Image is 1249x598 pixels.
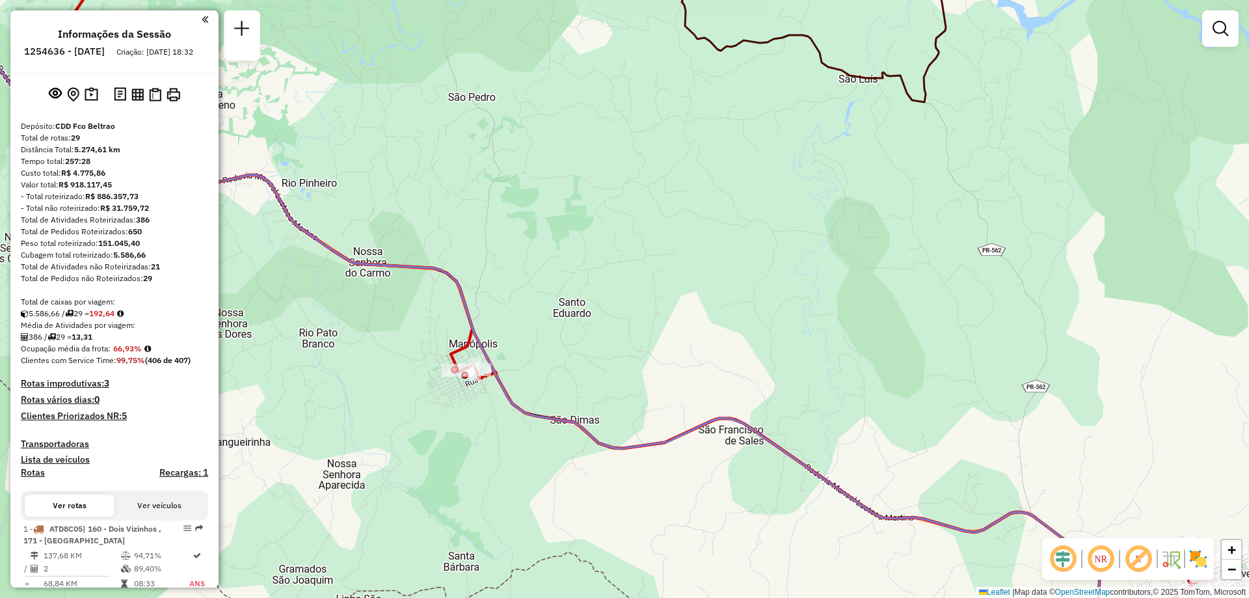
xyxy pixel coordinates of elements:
[21,191,208,202] div: - Total roteirizado:
[31,565,38,573] i: Total de Atividades
[136,215,150,224] strong: 386
[94,394,100,405] strong: 0
[21,202,208,214] div: - Total não roteirizado:
[21,333,29,341] i: Total de Atividades
[111,85,129,105] button: Logs desbloquear sessão
[59,180,112,189] strong: R$ 918.117,45
[128,226,142,236] strong: 650
[23,562,30,575] td: /
[193,552,201,560] i: Rota otimizada
[65,310,74,318] i: Total de rotas
[21,167,208,179] div: Custo total:
[1161,549,1181,569] img: Fluxo de ruas
[21,132,208,144] div: Total de rotas:
[25,495,114,517] button: Ver rotas
[43,562,120,575] td: 2
[229,16,255,45] a: Nova sessão e pesquisa
[21,214,208,226] div: Total de Atividades Roteirizadas:
[159,467,208,478] h4: Recargas: 1
[21,454,208,465] h4: Lista de veículos
[85,191,139,201] strong: R$ 886.357,73
[21,331,208,343] div: 386 / 29 =
[89,308,114,318] strong: 192,64
[21,378,208,389] h4: Rotas improdutivas:
[21,226,208,238] div: Total de Pedidos Roteirizados:
[21,261,208,273] div: Total de Atividades não Roteirizadas:
[1188,549,1209,569] img: Exibir/Ocultar setores
[72,332,92,342] strong: 13,31
[47,333,56,341] i: Total de rotas
[21,120,208,132] div: Depósito:
[121,580,128,588] i: Tempo total em rota
[1228,541,1236,558] span: +
[21,296,208,308] div: Total de caixas por viagem:
[43,577,120,590] td: 68,84 KM
[21,144,208,156] div: Distância Total:
[979,588,1010,597] a: Leaflet
[21,238,208,249] div: Peso total roteirizado:
[1222,560,1241,579] a: Zoom out
[976,587,1249,598] div: Map data © contributors,© 2025 TomTom, Microsoft
[133,577,189,590] td: 08:33
[61,168,105,178] strong: R$ 4.775,86
[1047,543,1079,575] span: Ocultar deslocamento
[82,85,101,105] button: Painel de Sugestão
[49,524,83,534] span: ATD8C05
[189,577,206,590] td: ANS
[64,85,82,105] button: Centralizar mapa no depósito ou ponto de apoio
[117,310,124,318] i: Meta Caixas/viagem: 196,26 Diferença: -3,62
[129,85,146,103] button: Visualizar relatório de Roteirização
[21,344,111,353] span: Ocupação média da frota:
[23,524,161,545] span: | 160 - Dois Vizinhos , 171 - [GEOGRAPHIC_DATA]
[55,121,115,131] strong: CDD Fco Beltrao
[146,85,164,104] button: Visualizar Romaneio
[122,410,127,422] strong: 5
[121,565,131,573] i: % de utilização da cubagem
[23,577,30,590] td: =
[21,249,208,261] div: Cubagem total roteirizado:
[21,273,208,284] div: Total de Pedidos não Roteirizados:
[31,552,38,560] i: Distância Total
[21,467,45,478] a: Rotas
[151,262,160,271] strong: 21
[21,355,116,365] span: Clientes com Service Time:
[1012,588,1014,597] span: |
[98,238,140,248] strong: 151.045,40
[21,156,208,167] div: Tempo total:
[133,549,189,562] td: 94,71%
[145,355,191,365] strong: (406 de 407)
[58,28,171,40] h4: Informações da Sessão
[104,377,109,389] strong: 3
[1207,16,1233,42] a: Exibir filtros
[111,46,198,58] div: Criação: [DATE] 18:32
[21,308,208,319] div: 5.586,66 / 29 =
[202,12,208,27] a: Clique aqui para minimizar o painel
[1123,543,1154,575] span: Exibir rótulo
[21,411,208,422] h4: Clientes Priorizados NR:
[121,552,131,560] i: % de utilização do peso
[195,524,203,532] em: Rota exportada
[1085,543,1116,575] span: Ocultar NR
[1222,540,1241,560] a: Zoom in
[21,394,208,405] h4: Rotas vários dias:
[43,549,120,562] td: 137,68 KM
[21,319,208,331] div: Média de Atividades por viagem:
[23,524,161,545] span: 1 -
[116,355,145,365] strong: 99,75%
[183,524,191,532] em: Opções
[100,203,149,213] strong: R$ 31.759,72
[46,84,64,105] button: Exibir sessão original
[1228,561,1236,577] span: −
[21,310,29,318] i: Cubagem total roteirizado
[21,179,208,191] div: Valor total:
[24,46,105,57] h6: 1254636 - [DATE]
[21,439,208,450] h4: Transportadoras
[65,156,90,166] strong: 257:28
[1055,588,1110,597] a: OpenStreetMap
[144,345,151,353] em: Média calculada utilizando a maior ocupação (%Peso ou %Cubagem) de cada rota da sessão. Rotas cro...
[113,250,146,260] strong: 5.586,66
[113,344,142,353] strong: 66,93%
[164,85,183,104] button: Imprimir Rotas
[74,144,120,154] strong: 5.274,61 km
